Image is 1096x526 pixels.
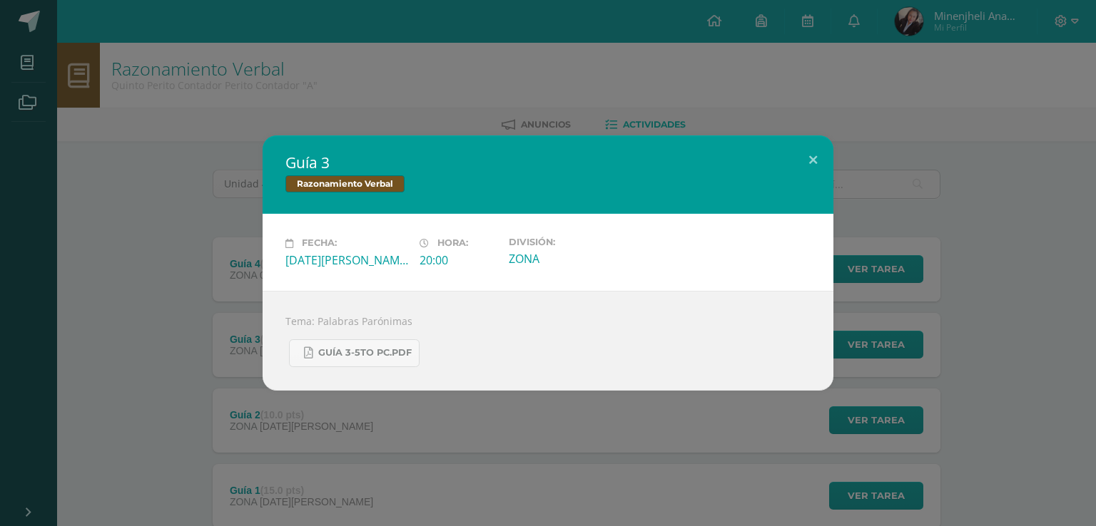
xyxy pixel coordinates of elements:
div: Tema: Palabras Parónimas [263,291,833,391]
div: ZONA [509,251,631,267]
label: División: [509,237,631,247]
h2: Guía 3 [285,153,811,172]
a: Guía 3-5to PC.pdf [289,339,420,367]
button: Close (Esc) [793,135,833,184]
span: Fecha: [302,238,337,249]
div: [DATE][PERSON_NAME] [285,252,408,268]
span: Hora: [437,238,468,249]
span: Guía 3-5to PC.pdf [318,347,412,359]
div: 20:00 [420,252,497,268]
span: Razonamiento Verbal [285,175,405,192]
